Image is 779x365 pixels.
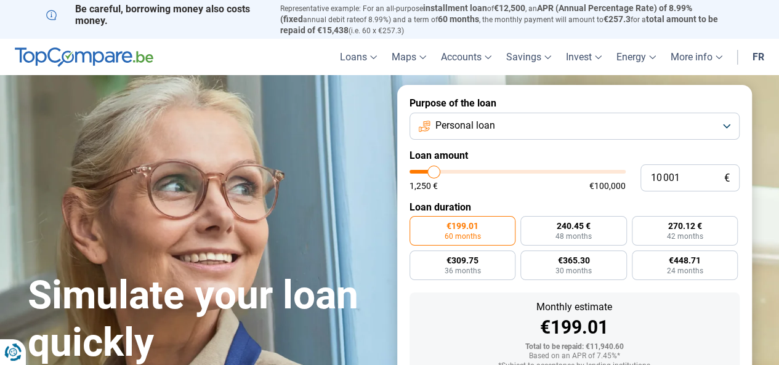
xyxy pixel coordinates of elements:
font: Maps [392,51,416,63]
font: fr [753,51,764,63]
a: More info [663,39,730,75]
font: €199.01 [540,316,608,338]
font: 1,250 € [410,181,438,191]
font: Invest [566,51,592,63]
a: Maps [384,39,434,75]
font: €448.71 [669,255,701,265]
font: for a [631,15,646,24]
font: €12,500 [494,3,525,13]
font: €199.01 [446,221,478,231]
font: total amount to be repaid of €15,438 [280,14,718,35]
a: Accounts [434,39,499,75]
font: 42 months [667,232,703,241]
font: Monthly estimate [536,301,612,313]
font: Personal loan [435,119,495,131]
font: Purpose of the loan [410,97,496,109]
font: €309.75 [446,255,478,265]
img: TopCompare [15,47,153,67]
font: Total to be repaid: €11,940.60 [525,342,624,351]
a: Energy [609,39,663,75]
font: Based on an APR of 7.45%* [529,351,620,360]
a: Loans [333,39,384,75]
font: 240.45 € [557,221,591,231]
font: 270.12 € [668,221,702,231]
font: 30 months [555,267,592,275]
font: 60 months [438,14,479,24]
font: fixed [283,14,303,24]
font: Representative example: For an all-purpose [280,4,423,13]
font: 36 months [444,267,480,275]
font: Loans [340,51,367,63]
a: Invest [559,39,609,75]
font: Loan amount [410,150,468,161]
font: 48 months [555,232,592,241]
font: € [724,172,730,184]
font: €100,000 [589,181,626,191]
font: Savings [506,51,541,63]
font: installment loan [423,3,487,13]
font: More info [671,51,712,63]
font: (i.e. 60 x €257.3) [349,26,404,35]
font: Be careful, borrowing money also costs money. [75,3,250,26]
font: , the monthly payment will amount to [479,15,603,24]
font: Loan duration [410,201,471,213]
font: APR (Annual Percentage Rate) of 8.99% ( [280,3,692,24]
font: 60 months [444,232,480,241]
font: , an [525,4,537,13]
font: annual debit rate [303,15,360,24]
a: fr [745,39,772,75]
font: Accounts [441,51,482,63]
font: of [487,4,494,13]
button: Personal loan [410,113,740,140]
font: €257.3 [603,14,631,24]
font: of 8.99%) and a term of [360,15,438,24]
font: 24 months [667,267,703,275]
font: Energy [616,51,646,63]
font: €365.30 [557,255,589,265]
a: Savings [499,39,559,75]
